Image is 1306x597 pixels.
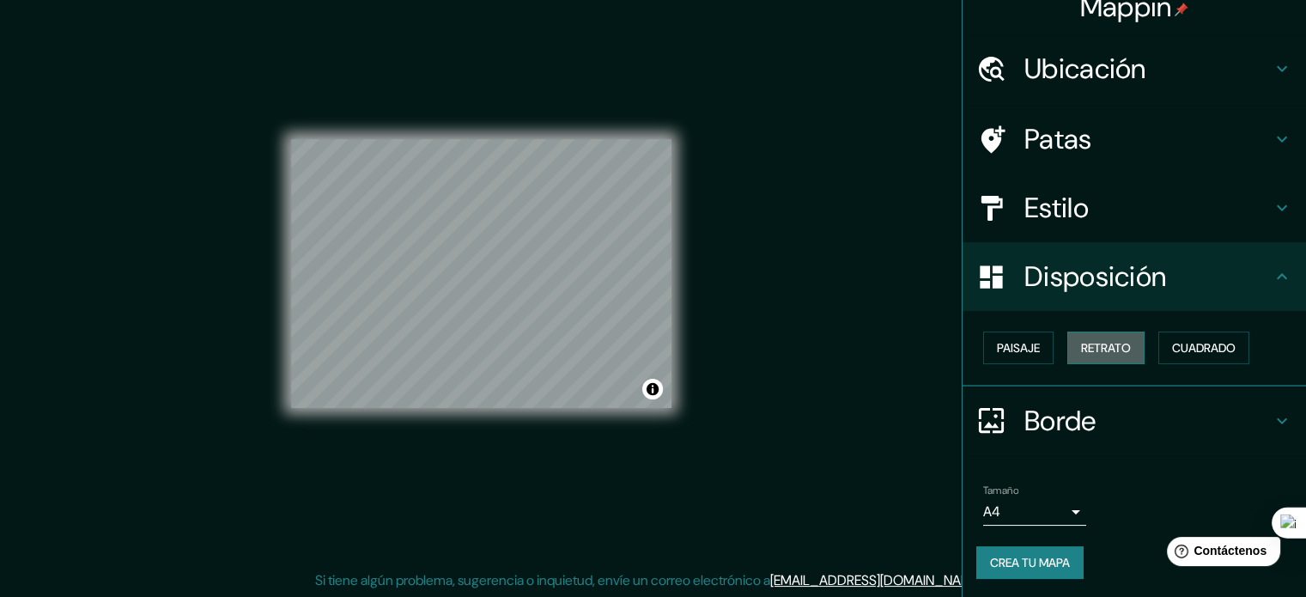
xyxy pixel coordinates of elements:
[1024,403,1096,439] font: Borde
[990,555,1070,570] font: Crea tu mapa
[983,484,1018,497] font: Tamaño
[963,387,1306,455] div: Borde
[770,571,982,589] a: [EMAIL_ADDRESS][DOMAIN_NAME]
[1153,530,1287,578] iframe: Lanzador de widgets de ayuda
[315,571,770,589] font: Si tiene algún problema, sugerencia o inquietud, envíe un correo electrónico a
[642,379,663,399] button: Activar o desactivar atribución
[291,139,671,408] canvas: Mapa
[983,332,1054,364] button: Paisaje
[1024,121,1092,157] font: Patas
[1175,3,1188,16] img: pin-icon.png
[976,546,1084,579] button: Crea tu mapa
[983,498,1086,526] div: A4
[983,503,1000,521] font: A4
[1024,51,1146,87] font: Ubicación
[1172,340,1236,356] font: Cuadrado
[1024,190,1089,226] font: Estilo
[1158,332,1249,364] button: Cuadrado
[997,340,1040,356] font: Paisaje
[963,105,1306,174] div: Patas
[963,174,1306,242] div: Estilo
[963,34,1306,103] div: Ubicación
[963,242,1306,311] div: Disposición
[1024,259,1166,295] font: Disposición
[1067,332,1145,364] button: Retrato
[1081,340,1131,356] font: Retrato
